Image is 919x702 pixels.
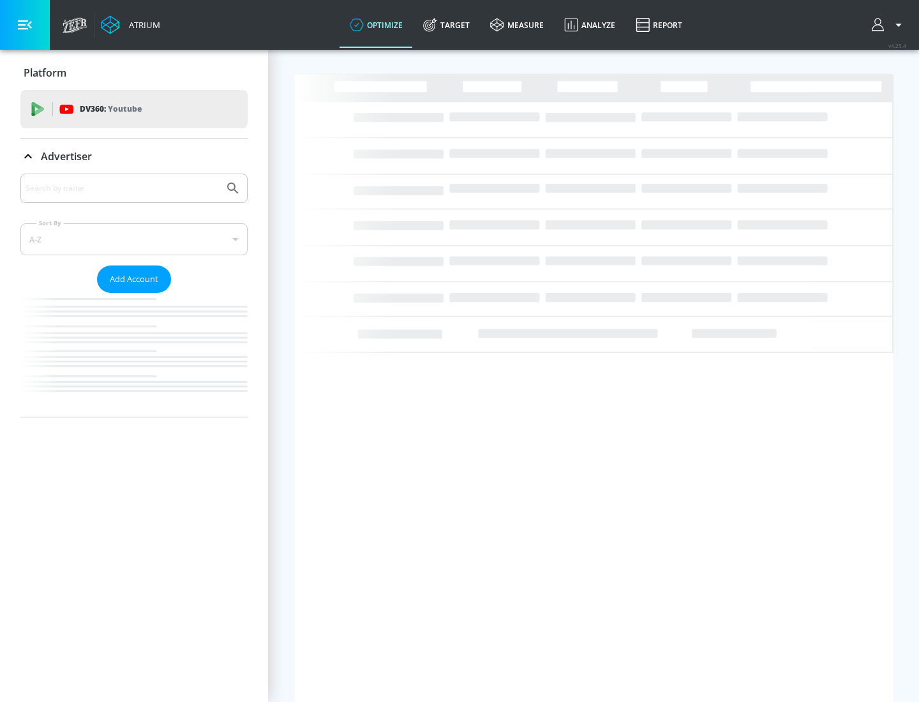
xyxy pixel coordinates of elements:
a: Report [625,2,692,48]
p: Advertiser [41,149,92,163]
span: v 4.25.4 [888,42,906,49]
a: optimize [340,2,413,48]
nav: list of Advertiser [20,293,248,417]
p: Youtube [108,102,142,116]
label: Sort By [36,219,64,227]
input: Search by name [26,180,219,197]
div: Platform [20,55,248,91]
a: Atrium [101,15,160,34]
span: Add Account [110,272,158,287]
div: Advertiser [20,174,248,417]
div: Advertiser [20,138,248,174]
a: measure [480,2,554,48]
button: Add Account [97,265,171,293]
div: Atrium [124,19,160,31]
div: DV360: Youtube [20,90,248,128]
div: A-Z [20,223,248,255]
a: Analyze [554,2,625,48]
p: DV360: [80,102,142,116]
a: Target [413,2,480,48]
p: Platform [24,66,66,80]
